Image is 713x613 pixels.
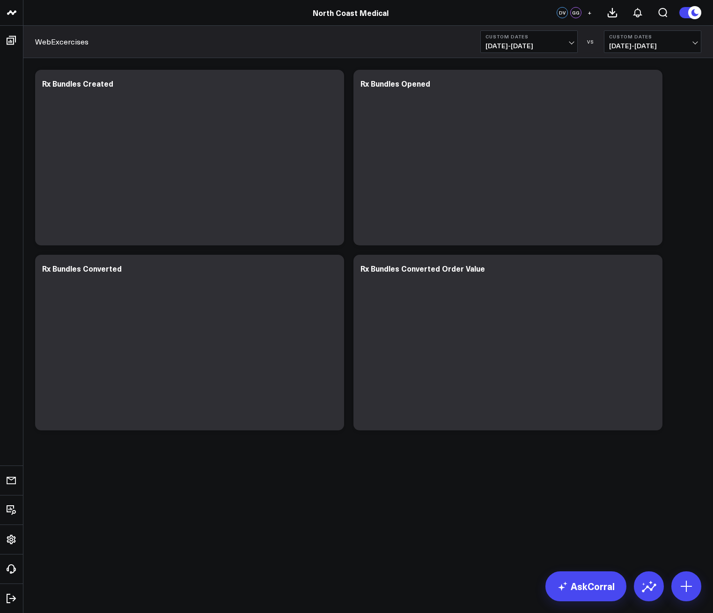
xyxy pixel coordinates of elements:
[570,7,581,18] div: GG
[584,7,595,18] button: +
[35,37,88,47] a: WebExcercises
[609,42,696,50] span: [DATE] - [DATE]
[557,7,568,18] div: DV
[360,78,430,89] div: Rx Bundles Opened
[545,571,626,601] a: AskCorral
[313,7,389,18] a: North Coast Medical
[485,34,573,39] b: Custom Dates
[588,9,592,16] span: +
[360,263,485,273] div: Rx Bundles Converted Order Value
[42,263,122,273] div: Rx Bundles Converted
[604,30,701,53] button: Custom Dates[DATE]-[DATE]
[582,39,599,44] div: VS
[480,30,578,53] button: Custom Dates[DATE]-[DATE]
[485,42,573,50] span: [DATE] - [DATE]
[609,34,696,39] b: Custom Dates
[42,78,113,89] div: Rx Bundles Created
